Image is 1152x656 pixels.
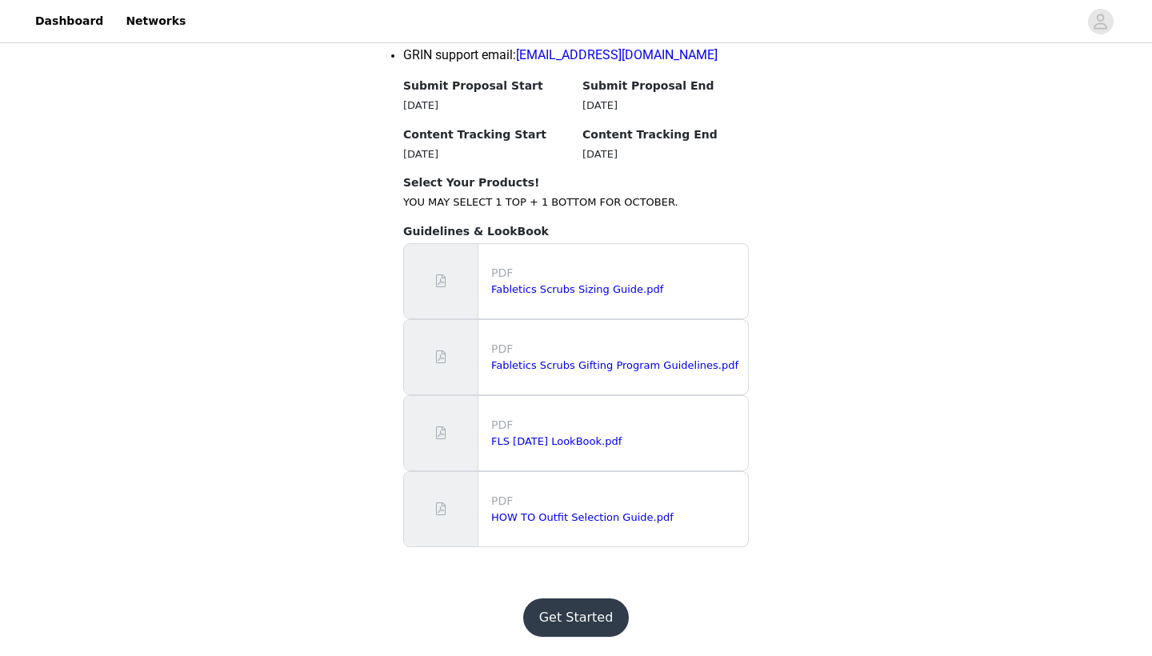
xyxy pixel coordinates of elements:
[403,78,570,94] h4: Submit Proposal Start
[582,78,749,94] h4: Submit Proposal End
[403,174,749,191] h4: Select Your Products!
[116,3,195,39] a: Networks
[403,146,570,162] div: [DATE]
[491,359,738,371] a: Fabletics Scrubs Gifting Program Guidelines.pdf
[403,223,749,240] h4: Guidelines & LookBook
[491,435,622,447] a: FLS [DATE] LookBook.pdf
[403,126,570,143] h4: Content Tracking Start
[491,341,742,358] p: PDF
[403,98,570,114] div: [DATE]
[582,126,749,143] h4: Content Tracking End
[516,47,718,62] a: [EMAIL_ADDRESS][DOMAIN_NAME]
[491,265,742,282] p: PDF
[491,417,742,434] p: PDF
[491,511,674,523] a: HOW TO Outfit Selection Guide.pdf
[582,98,749,114] div: [DATE]
[582,146,749,162] div: [DATE]
[523,598,630,637] button: Get Started
[491,283,663,295] a: Fabletics Scrubs Sizing Guide.pdf
[26,3,113,39] a: Dashboard
[403,194,749,210] p: YOU MAY SELECT 1 TOP + 1 BOTTOM FOR OCTOBER.
[491,493,742,510] p: PDF
[403,47,718,62] span: GRIN support email:
[1093,9,1108,34] div: avatar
